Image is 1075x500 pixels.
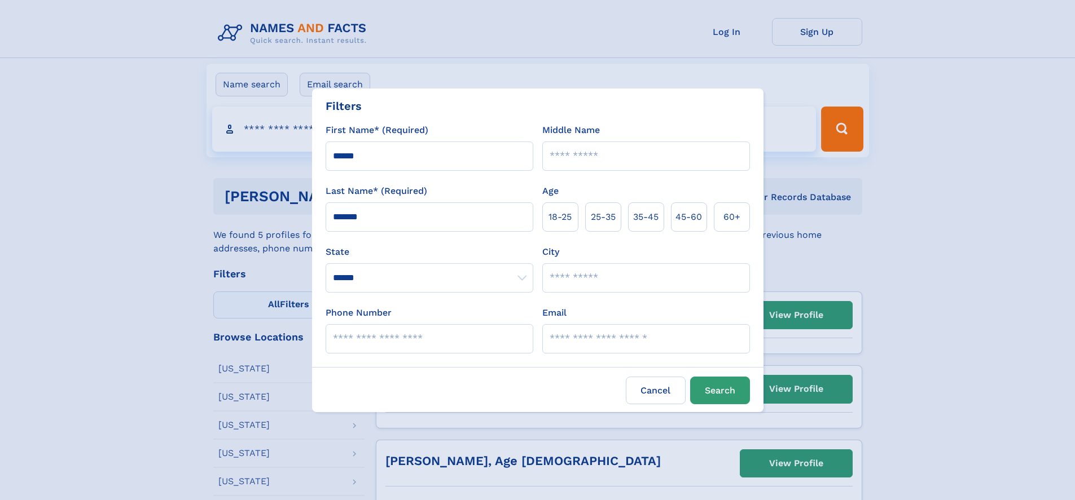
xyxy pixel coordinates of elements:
[633,210,659,224] span: 35‑45
[326,184,427,198] label: Last Name* (Required)
[549,210,572,224] span: 18‑25
[675,210,702,224] span: 45‑60
[542,184,559,198] label: Age
[326,306,392,320] label: Phone Number
[326,245,533,259] label: State
[542,245,559,259] label: City
[591,210,616,224] span: 25‑35
[326,98,362,114] div: Filters
[326,123,428,137] label: First Name* (Required)
[723,210,740,224] span: 60+
[626,377,686,404] label: Cancel
[690,377,750,404] button: Search
[542,306,567,320] label: Email
[542,123,600,137] label: Middle Name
